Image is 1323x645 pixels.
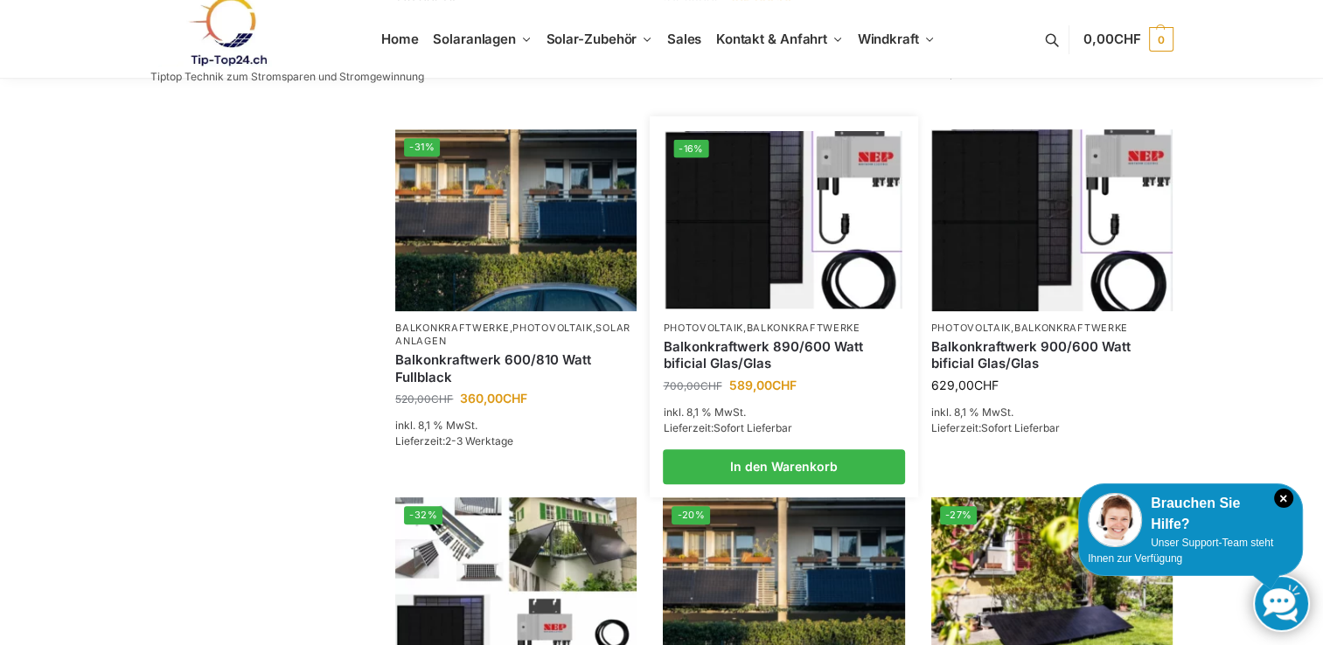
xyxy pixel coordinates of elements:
[512,322,592,334] a: Photovoltaik
[665,131,902,309] a: -16%Bificiales Hochleistungsmodul
[663,449,904,484] a: In den Warenkorb legen: „Balkonkraftwerk 890/600 Watt bificial Glas/Glas“
[931,338,1173,372] a: Balkonkraftwerk 900/600 Watt bificial Glas/Glas
[395,418,637,433] p: inkl. 8,1 % MwSt.
[431,392,453,406] span: CHF
[663,322,742,334] a: Photovoltaik
[771,378,796,392] span: CHF
[728,378,796,392] bdi: 589,00
[667,31,702,47] span: Sales
[395,322,630,347] a: Solaranlagen
[1088,493,1293,535] div: Brauchen Sie Hilfe?
[663,338,904,372] a: Balkonkraftwerk 890/600 Watt bificial Glas/Glas
[395,322,509,334] a: Balkonkraftwerke
[747,322,860,334] a: Balkonkraftwerke
[931,129,1173,310] img: Bificiales Hochleistungsmodul
[150,72,424,82] p: Tiptop Technik zum Stromsparen und Stromgewinnung
[1088,537,1273,565] span: Unser Support-Team steht Ihnen zur Verfügung
[663,379,721,392] bdi: 700,00
[395,129,637,310] a: -31%2 Balkonkraftwerke
[547,31,637,47] span: Solar-Zubehör
[663,322,904,335] p: ,
[395,129,637,310] img: 2 Balkonkraftwerke
[974,378,999,392] span: CHF
[1014,322,1128,334] a: Balkonkraftwerke
[395,434,513,447] span: Lieferzeit:
[713,421,791,434] span: Sofort Lieferbar
[700,379,721,392] span: CHF
[665,131,902,309] img: Bificiales Hochleistungsmodul
[931,322,1173,335] p: ,
[1083,31,1140,47] span: 0,00
[445,434,513,447] span: 2-3 Werktage
[1114,31,1141,47] span: CHF
[931,421,1060,434] span: Lieferzeit:
[395,322,637,349] p: , ,
[1088,493,1142,547] img: Customer service
[395,351,637,385] a: Balkonkraftwerk 600/810 Watt Fullblack
[1274,489,1293,508] i: Schließen
[931,322,1011,334] a: Photovoltaik
[1149,27,1173,52] span: 0
[503,391,527,406] span: CHF
[931,405,1173,420] p: inkl. 8,1 % MwSt.
[858,31,919,47] span: Windkraft
[433,31,516,47] span: Solaranlagen
[981,421,1060,434] span: Sofort Lieferbar
[460,391,527,406] bdi: 360,00
[663,405,904,420] p: inkl. 8,1 % MwSt.
[931,378,999,392] bdi: 629,00
[1083,13,1173,66] a: 0,00CHF 0
[716,31,827,47] span: Kontakt & Anfahrt
[663,421,791,434] span: Lieferzeit:
[395,392,453,406] bdi: 520,00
